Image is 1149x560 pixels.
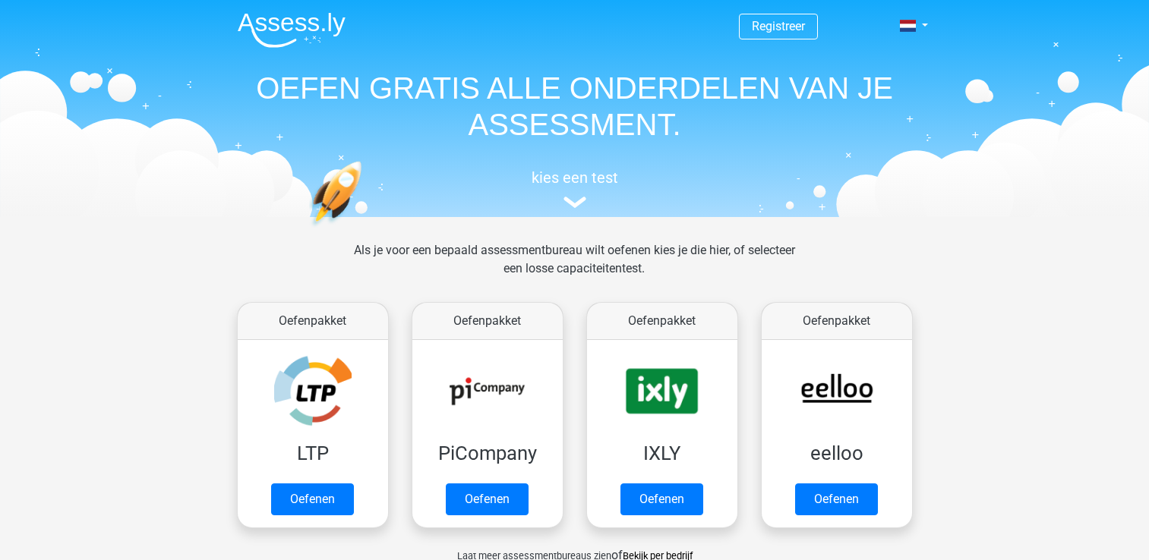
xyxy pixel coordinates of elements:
[795,483,878,515] a: Oefenen
[563,197,586,208] img: assessment
[238,12,346,48] img: Assessly
[752,19,805,33] a: Registreer
[342,241,807,296] div: Als je voor een bepaald assessmentbureau wilt oefenen kies je die hier, of selecteer een losse ca...
[309,161,421,298] img: oefenen
[226,168,924,209] a: kies een test
[226,70,924,143] h1: OEFEN GRATIS ALLE ONDERDELEN VAN JE ASSESSMENT.
[446,483,529,515] a: Oefenen
[226,168,924,187] h5: kies een test
[271,483,354,515] a: Oefenen
[620,483,703,515] a: Oefenen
